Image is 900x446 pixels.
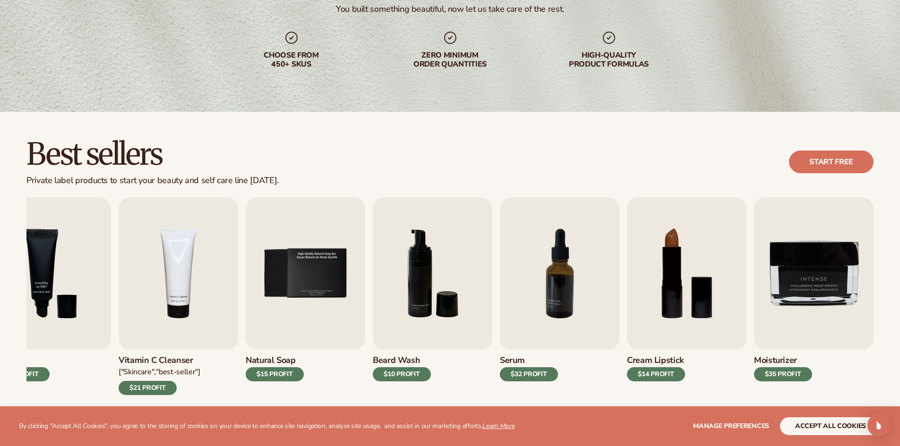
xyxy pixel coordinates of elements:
a: 9 / 9 [754,197,874,395]
button: Manage preferences [693,417,769,435]
h3: Serum [500,355,558,366]
div: $15 PROFIT [246,367,304,381]
div: Private label products to start your beauty and self care line [DATE]. [26,176,279,186]
div: Zero minimum order quantities [390,51,511,69]
div: Open Intercom Messenger [867,414,890,437]
a: 5 / 9 [246,197,365,395]
h3: Moisturizer [754,355,812,366]
h3: Beard Wash [373,355,431,366]
h3: Cream Lipstick [627,355,685,366]
button: accept all cookies [780,417,881,435]
div: You built something beautiful, now let us take care of the rest. [336,4,564,15]
a: 8 / 9 [627,197,746,395]
div: $14 PROFIT [627,367,685,381]
h3: Vitamin C Cleanser [119,355,200,366]
h3: Natural Soap [246,355,304,366]
div: High-quality product formulas [549,51,669,69]
div: $21 PROFIT [119,381,177,395]
a: 6 / 9 [373,197,492,395]
a: Learn More [482,421,514,430]
a: 7 / 9 [500,197,619,395]
a: 4 / 9 [119,197,238,395]
div: $10 PROFIT [373,367,431,381]
div: $32 PROFIT [500,367,558,381]
div: $35 PROFIT [754,367,812,381]
div: ["Skincare","Best-seller"] [119,367,200,377]
p: By clicking "Accept All Cookies", you agree to the storing of cookies on your device to enhance s... [19,422,515,430]
div: Choose from 450+ Skus [231,51,352,69]
span: Manage preferences [693,421,769,430]
a: Start free [789,151,874,173]
h2: Best sellers [26,138,279,170]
